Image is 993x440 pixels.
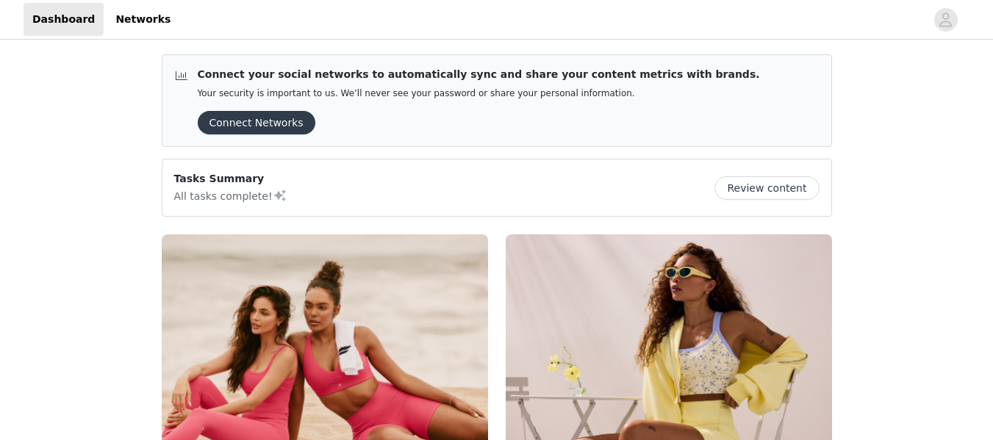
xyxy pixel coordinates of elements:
button: Review content [714,176,819,200]
div: avatar [939,8,953,32]
p: Tasks Summary [174,171,287,187]
a: Dashboard [24,3,104,36]
p: Connect your social networks to automatically sync and share your content metrics with brands. [198,67,760,82]
p: Your security is important to us. We’ll never see your password or share your personal information. [198,88,760,99]
p: All tasks complete! [174,187,287,204]
a: Networks [107,3,179,36]
button: Connect Networks [198,111,315,134]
